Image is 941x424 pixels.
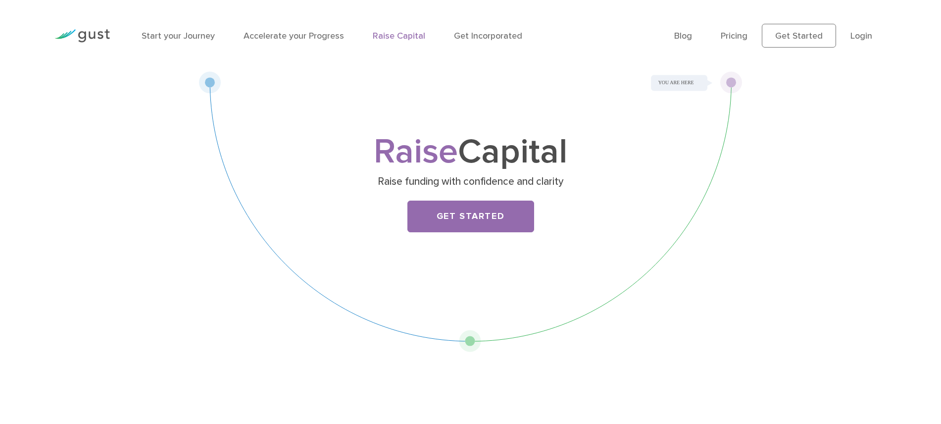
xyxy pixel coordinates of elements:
[54,29,110,43] img: Gust Logo
[373,31,425,41] a: Raise Capital
[244,31,344,41] a: Accelerate your Progress
[374,131,458,172] span: Raise
[279,175,662,189] p: Raise funding with confidence and clarity
[850,31,872,41] a: Login
[762,24,836,48] a: Get Started
[674,31,692,41] a: Blog
[454,31,522,41] a: Get Incorporated
[721,31,747,41] a: Pricing
[142,31,215,41] a: Start your Journey
[275,136,666,168] h1: Capital
[407,201,534,232] a: Get Started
